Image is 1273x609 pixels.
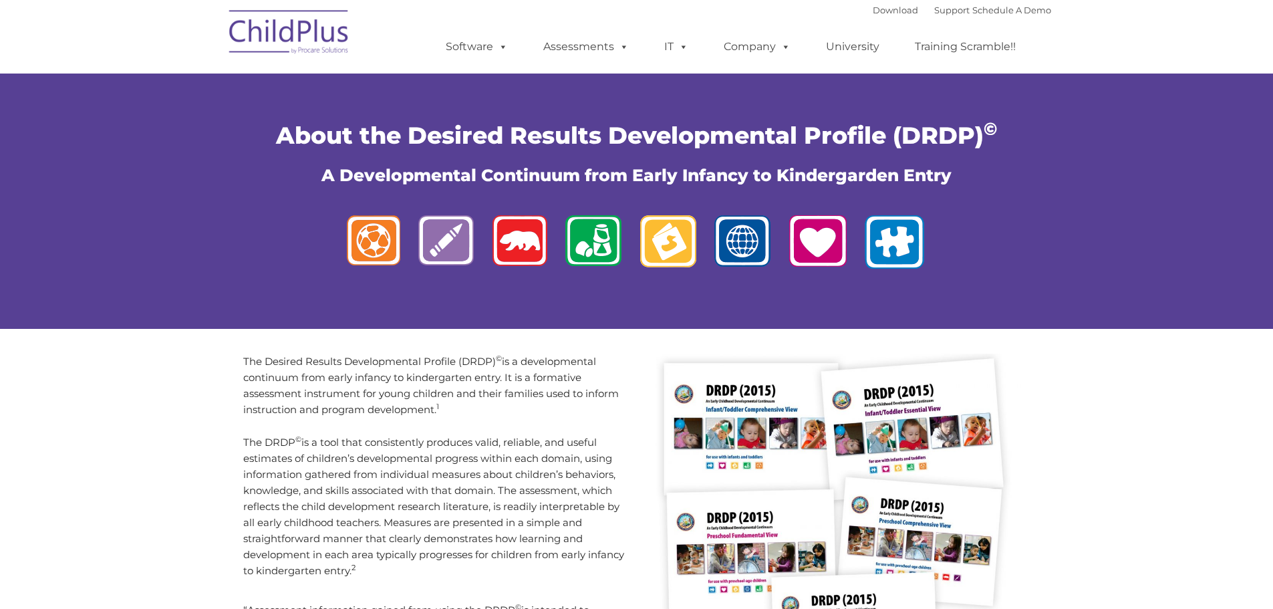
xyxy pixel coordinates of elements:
a: Assessments [530,33,642,60]
sup: © [295,435,301,444]
a: Software [432,33,521,60]
a: University [813,33,893,60]
sup: 2 [351,563,356,572]
sup: © [984,118,997,140]
a: Company [710,33,804,60]
span: A Developmental Continuum from Early Infancy to Kindergarden Entry [321,165,952,185]
a: Download [873,5,918,15]
img: logos [336,207,938,282]
a: Training Scramble!! [901,33,1029,60]
img: ChildPlus by Procare Solutions [223,1,356,68]
sup: © [496,354,502,363]
a: Support [934,5,970,15]
p: The DRDP is a tool that consistently produces valid, reliable, and useful estimates of children’s... [243,435,627,579]
a: IT [651,33,702,60]
font: | [873,5,1051,15]
a: Schedule A Demo [972,5,1051,15]
p: The Desired Results Developmental Profile (DRDP) is a developmental continuum from early infancy ... [243,354,627,418]
sup: 1 [436,402,439,411]
span: About the Desired Results Developmental Profile (DRDP) [276,121,997,150]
